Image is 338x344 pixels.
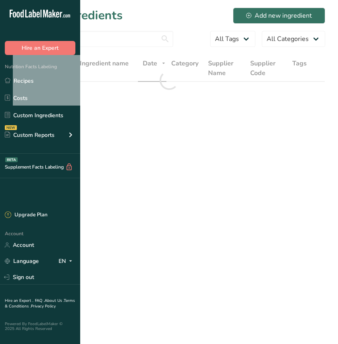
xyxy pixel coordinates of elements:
[246,11,312,20] div: Add new ingredient
[13,31,173,47] input: Search for ingredient
[5,298,75,309] a: Terms & Conditions .
[35,298,45,303] a: FAQ .
[5,125,17,130] div: NEW
[5,211,47,219] div: Upgrade Plan
[5,254,39,268] a: Language
[5,131,55,139] div: Custom Reports
[31,303,56,309] a: Privacy Policy
[5,157,18,162] div: BETA
[233,8,325,24] button: Add new ingredient
[45,298,64,303] a: About Us .
[5,41,75,55] button: Hire an Expert
[5,322,75,331] div: Powered By FoodLabelMaker © 2025 All Rights Reserved
[5,298,33,303] a: Hire an Expert .
[59,256,75,266] div: EN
